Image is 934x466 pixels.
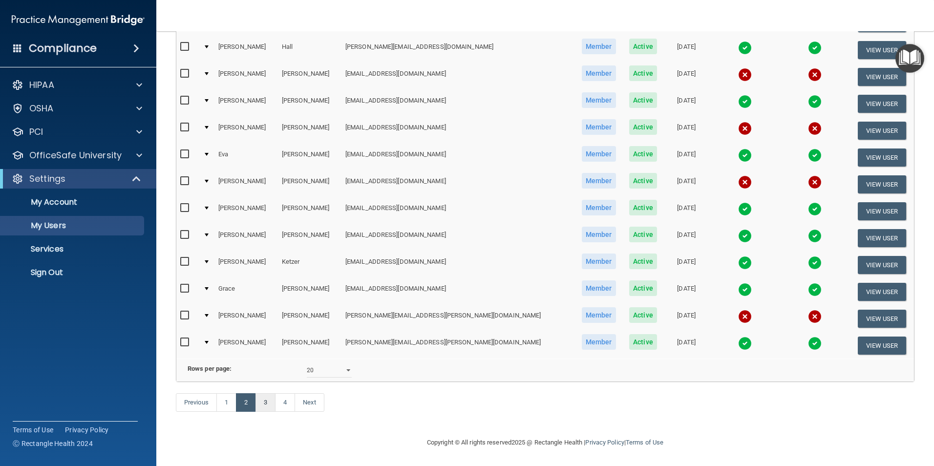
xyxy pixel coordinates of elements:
[629,307,657,323] span: Active
[626,439,663,446] a: Terms of Use
[858,283,906,301] button: View User
[629,146,657,162] span: Active
[582,254,616,269] span: Member
[29,126,43,138] p: PCI
[236,393,256,412] a: 2
[214,90,278,117] td: [PERSON_NAME]
[582,92,616,108] span: Member
[895,44,924,73] button: Open Resource Center
[278,171,341,198] td: [PERSON_NAME]
[858,41,906,59] button: View User
[29,79,54,91] p: HIPAA
[663,171,709,198] td: [DATE]
[858,229,906,247] button: View User
[663,252,709,278] td: [DATE]
[663,117,709,144] td: [DATE]
[582,307,616,323] span: Member
[214,37,278,64] td: [PERSON_NAME]
[214,171,278,198] td: [PERSON_NAME]
[29,173,65,185] p: Settings
[629,254,657,269] span: Active
[808,337,822,350] img: tick.e7d51cea.svg
[663,90,709,117] td: [DATE]
[808,95,822,108] img: tick.e7d51cea.svg
[808,148,822,162] img: tick.e7d51cea.svg
[6,268,140,277] p: Sign Out
[214,278,278,305] td: Grace
[629,200,657,215] span: Active
[738,229,752,243] img: tick.e7d51cea.svg
[278,305,341,332] td: [PERSON_NAME]
[341,171,575,198] td: [EMAIL_ADDRESS][DOMAIN_NAME]
[278,64,341,90] td: [PERSON_NAME]
[12,126,142,138] a: PCI
[738,202,752,216] img: tick.e7d51cea.svg
[629,334,657,350] span: Active
[341,198,575,225] td: [EMAIL_ADDRESS][DOMAIN_NAME]
[663,305,709,332] td: [DATE]
[582,280,616,296] span: Member
[341,278,575,305] td: [EMAIL_ADDRESS][DOMAIN_NAME]
[12,173,142,185] a: Settings
[341,332,575,359] td: [PERSON_NAME][EMAIL_ADDRESS][PERSON_NAME][DOMAIN_NAME]
[738,122,752,135] img: cross.ca9f0e7f.svg
[858,256,906,274] button: View User
[808,68,822,82] img: cross.ca9f0e7f.svg
[738,175,752,189] img: cross.ca9f0e7f.svg
[341,144,575,171] td: [EMAIL_ADDRESS][DOMAIN_NAME]
[13,425,53,435] a: Terms of Use
[214,332,278,359] td: [PERSON_NAME]
[275,393,295,412] a: 4
[582,146,616,162] span: Member
[629,173,657,189] span: Active
[663,332,709,359] td: [DATE]
[808,175,822,189] img: cross.ca9f0e7f.svg
[585,439,624,446] a: Privacy Policy
[738,95,752,108] img: tick.e7d51cea.svg
[738,310,752,323] img: cross.ca9f0e7f.svg
[278,37,341,64] td: Hall
[582,334,616,350] span: Member
[255,393,276,412] a: 3
[663,37,709,64] td: [DATE]
[663,198,709,225] td: [DATE]
[278,90,341,117] td: [PERSON_NAME]
[582,227,616,242] span: Member
[29,42,97,55] h4: Compliance
[808,202,822,216] img: tick.e7d51cea.svg
[214,305,278,332] td: [PERSON_NAME]
[214,64,278,90] td: [PERSON_NAME]
[582,119,616,135] span: Member
[858,95,906,113] button: View User
[341,90,575,117] td: [EMAIL_ADDRESS][DOMAIN_NAME]
[214,252,278,278] td: [PERSON_NAME]
[582,65,616,81] span: Member
[12,10,145,30] img: PMB logo
[582,39,616,54] span: Member
[341,117,575,144] td: [EMAIL_ADDRESS][DOMAIN_NAME]
[6,221,140,231] p: My Users
[12,79,142,91] a: HIPAA
[663,64,709,90] td: [DATE]
[214,198,278,225] td: [PERSON_NAME]
[858,337,906,355] button: View User
[858,175,906,193] button: View User
[367,427,723,458] div: Copyright © All rights reserved 2025 @ Rectangle Health | |
[12,149,142,161] a: OfficeSafe University
[738,148,752,162] img: tick.e7d51cea.svg
[29,103,54,114] p: OSHA
[12,103,142,114] a: OSHA
[214,144,278,171] td: Eva
[858,202,906,220] button: View User
[65,425,109,435] a: Privacy Policy
[278,278,341,305] td: [PERSON_NAME]
[582,200,616,215] span: Member
[663,225,709,252] td: [DATE]
[278,225,341,252] td: [PERSON_NAME]
[858,148,906,167] button: View User
[629,280,657,296] span: Active
[278,198,341,225] td: [PERSON_NAME]
[341,252,575,278] td: [EMAIL_ADDRESS][DOMAIN_NAME]
[629,39,657,54] span: Active
[6,197,140,207] p: My Account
